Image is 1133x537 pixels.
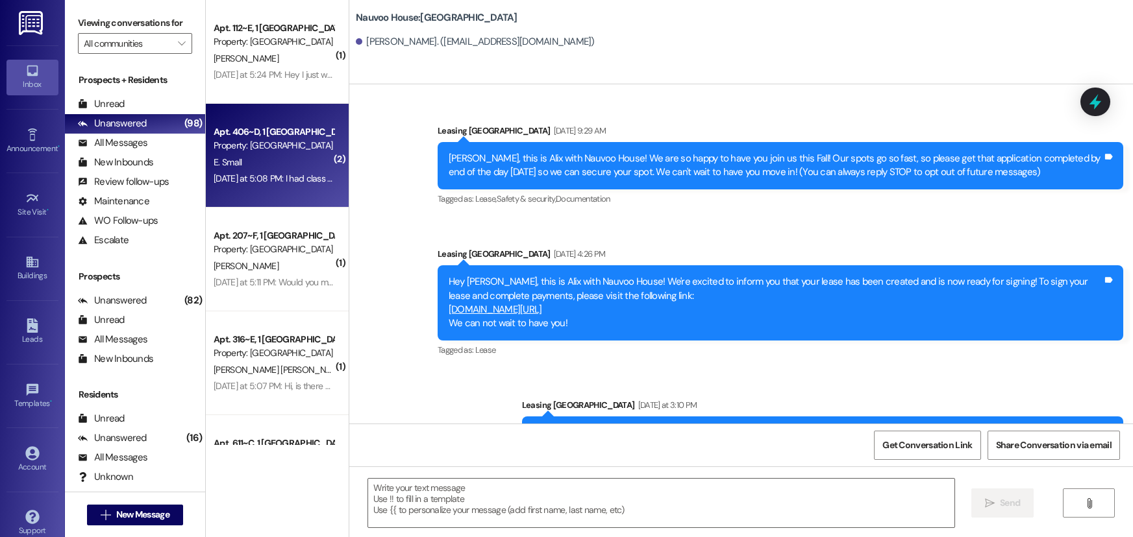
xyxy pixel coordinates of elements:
[556,193,610,204] span: Documentation
[181,291,205,311] div: (82)
[214,346,334,360] div: Property: [GEOGRAPHIC_DATA]
[214,333,334,346] div: Apt. 316~E, 1 [GEOGRAPHIC_DATA]
[58,142,60,151] span: •
[438,340,1123,359] div: Tagged as:
[78,214,158,228] div: WO Follow-ups
[78,412,125,425] div: Unread
[87,505,183,525] button: New Message
[438,247,1123,265] div: Leasing [GEOGRAPHIC_DATA]
[214,21,334,35] div: Apt. 112~E, 1 [GEOGRAPHIC_DATA]
[6,315,58,350] a: Leads
[6,442,58,477] a: Account
[65,270,205,283] div: Prospects
[214,380,519,392] div: [DATE] at 5:07 PM: Hi, is there a parking permit I can get at [GEOGRAPHIC_DATA]?
[214,125,334,139] div: Apt. 406~D, 1 [GEOGRAPHIC_DATA]
[551,247,606,261] div: [DATE] 4:26 PM
[214,156,242,168] span: E. Small
[65,388,205,401] div: Residents
[78,117,147,130] div: Unanswered
[78,313,125,327] div: Unread
[214,229,334,243] div: Apt. 207~F, 1 [GEOGRAPHIC_DATA]
[50,397,52,406] span: •
[214,69,747,80] div: [DATE] at 5:24 PM: Hey I just wanted to know if you can renew your lease but not sign it until th...
[971,488,1034,518] button: Send
[475,193,497,204] span: Lease ,
[101,510,110,520] i: 
[78,175,169,189] div: Review follow-ups
[65,73,205,87] div: Prospects + Residents
[78,13,192,33] label: Viewing conversations for
[1000,496,1020,510] span: Send
[214,243,334,256] div: Property: [GEOGRAPHIC_DATA]
[988,431,1120,460] button: Share Conversation via email
[985,498,995,508] i: 
[116,508,169,521] span: New Message
[497,193,556,204] span: Safety & security ,
[78,195,149,208] div: Maintenance
[6,379,58,414] a: Templates •
[78,352,153,366] div: New Inbounds
[214,173,691,184] div: [DATE] at 5:08 PM: I had class until 5 and just logged in to pay my secure deposit and it disappe...
[356,11,517,25] b: Nauvoo House: [GEOGRAPHIC_DATA]
[178,38,185,49] i: 
[635,398,697,412] div: [DATE] at 3:10 PM
[181,113,205,134] div: (98)
[996,438,1112,452] span: Share Conversation via email
[78,470,133,484] div: Unknown
[214,364,345,376] span: [PERSON_NAME] [PERSON_NAME]
[882,438,972,452] span: Get Conversation Link
[6,251,58,286] a: Buildings
[78,451,147,464] div: All Messages
[78,333,147,346] div: All Messages
[551,124,606,137] div: [DATE] 9:29 AM
[214,35,334,49] div: Property: [GEOGRAPHIC_DATA]
[438,189,1123,208] div: Tagged as:
[214,139,334,152] div: Property: [GEOGRAPHIC_DATA]
[874,431,980,460] button: Get Conversation Link
[214,276,800,288] div: [DATE] at 5:11 PM: Would you mind updating my son's phone number? This is his mother's. His name ...
[78,156,153,169] div: New Inbounds
[183,428,205,448] div: (16)
[78,136,147,150] div: All Messages
[449,303,542,316] a: [DOMAIN_NAME][URL]
[19,11,45,35] img: ResiDesk Logo
[214,53,279,64] span: [PERSON_NAME]
[475,344,496,355] span: Lease
[84,33,171,54] input: All communities
[47,206,49,215] span: •
[6,187,58,222] a: Site Visit •
[6,60,58,95] a: Inbox
[438,124,1123,142] div: Leasing [GEOGRAPHIC_DATA]
[78,97,125,111] div: Unread
[356,35,595,49] div: [PERSON_NAME]. ([EMAIL_ADDRESS][DOMAIN_NAME])
[522,398,1123,416] div: Leasing [GEOGRAPHIC_DATA]
[78,294,147,307] div: Unanswered
[214,260,279,272] span: [PERSON_NAME]
[449,152,1102,180] div: [PERSON_NAME], this is Alix with Nauvoo House! We are so happy to have you join us this Fall! Our...
[78,233,129,247] div: Escalate
[214,436,334,450] div: Apt. 611~C, 1 [GEOGRAPHIC_DATA]
[449,275,1102,331] div: Hey [PERSON_NAME], this is Alix with Nauvoo House! We're excited to inform you that your lease ha...
[1084,498,1094,508] i: 
[78,431,147,445] div: Unanswered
